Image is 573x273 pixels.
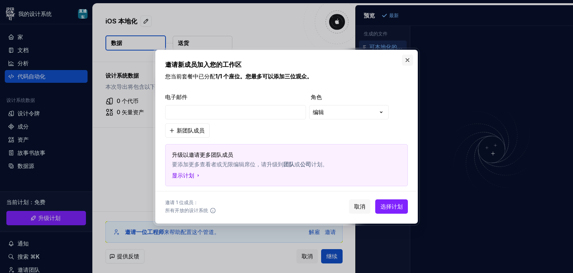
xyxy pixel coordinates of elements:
font: 您当前 [165,73,182,80]
font: 团队 [283,161,294,168]
font: 1/1 个座位。您最多可以添加三位观众。 [215,73,312,80]
font: 取消 [354,203,365,210]
button: 新团队成员 [165,123,210,138]
font: 要添加更多查看者或无限编辑席位，请升级到 [172,161,283,168]
font: 显示计划 [172,172,194,179]
font: 套餐中已分配 [182,73,215,80]
font: 邀请 1 位成员： [165,199,198,205]
font: 电子邮件 [165,94,187,100]
button: 选择计划 [375,199,408,214]
button: 显示计划 [172,172,201,179]
button: 取消 [349,199,370,214]
font: 新团队成员 [177,127,205,134]
font: 计划。 [311,161,328,168]
font: 或 [294,161,300,168]
font: 升级以邀请更多团队成员 [172,151,233,158]
font: 角色 [311,94,322,100]
font: 所有开放的设计系统 [165,207,208,213]
font: 邀请新成员加入您的工作区 [165,60,242,68]
font: 公司 [300,161,311,168]
font: 选择计划 [380,203,403,210]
